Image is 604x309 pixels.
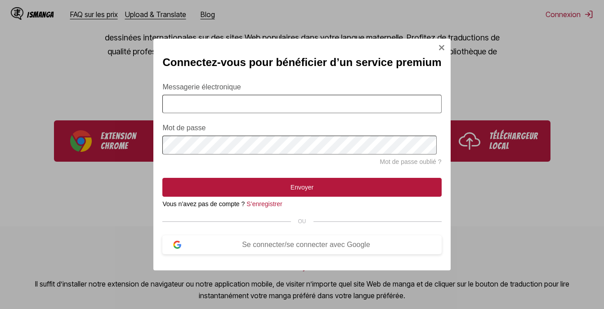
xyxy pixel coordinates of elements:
[162,200,441,207] div: Vous n’avez pas de compte ?
[438,44,445,51] img: Close
[162,218,441,225] div: OU
[162,178,441,197] button: Envoyer
[162,56,441,69] h2: Connectez-vous pour bénéficier d’un service premium
[162,83,441,91] label: Messagerie électronique
[162,124,441,132] label: Mot de passe
[162,235,441,254] button: Se connecter/se connecter avec Google
[153,39,450,271] div: Se connecter Modal
[246,200,282,207] a: S’enregistrer
[181,241,430,249] div: Se connecter/se connecter avec Google
[173,241,181,249] img: Logo-Google
[380,158,442,165] a: Mot de passe oublié ?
